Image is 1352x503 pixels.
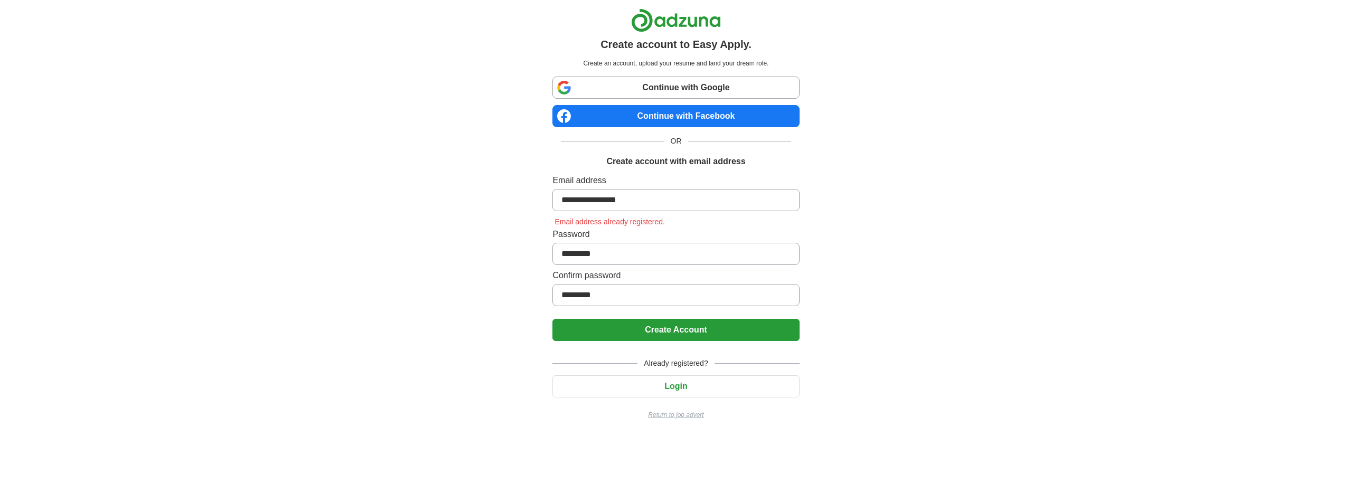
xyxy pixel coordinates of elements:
[552,105,799,127] a: Continue with Facebook
[631,8,721,32] img: Adzuna logo
[552,382,799,391] a: Login
[552,375,799,397] button: Login
[555,59,797,68] p: Create an account, upload your resume and land your dream role.
[552,174,799,187] label: Email address
[600,36,752,52] h1: Create account to Easy Apply.
[552,319,799,341] button: Create Account
[552,269,799,282] label: Confirm password
[606,155,745,168] h1: Create account with email address
[552,410,799,420] a: Return to job advert
[552,77,799,99] a: Continue with Google
[664,136,688,147] span: OR
[552,228,799,241] label: Password
[552,217,667,226] span: Email address already registered.
[637,358,714,369] span: Already registered?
